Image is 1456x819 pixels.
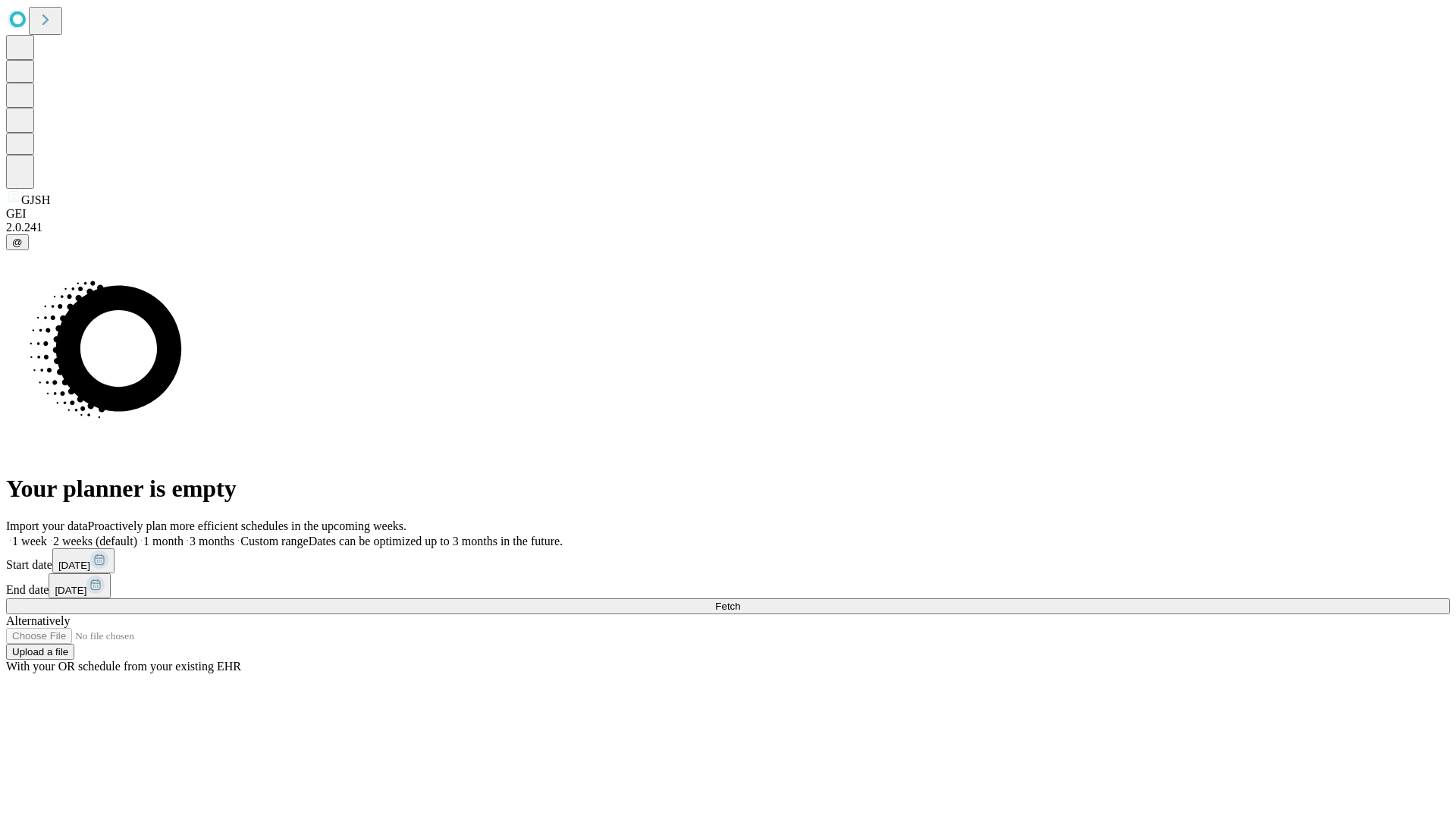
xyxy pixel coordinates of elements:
button: [DATE] [49,573,111,598]
span: 3 months [190,535,234,548]
h1: Your planner is empty [6,475,1450,503]
span: [DATE] [58,560,90,571]
span: Fetch [715,601,740,612]
span: Alternatively [6,614,70,627]
span: Proactively plan more efficient schedules in the upcoming weeks. [88,519,406,532]
div: Start date [6,548,1450,573]
span: GJSH [21,193,50,206]
span: 2 weeks (default) [53,535,137,548]
span: Custom range [240,535,308,548]
div: GEI [6,207,1450,221]
span: With your OR schedule from your existing EHR [6,660,241,673]
span: 1 week [12,535,47,548]
button: Fetch [6,598,1450,614]
button: Upload a file [6,644,74,660]
span: Import your data [6,519,88,532]
button: [DATE] [52,548,115,573]
span: 1 month [143,535,184,548]
span: @ [12,237,23,248]
span: Dates can be optimized up to 3 months in the future. [309,535,563,548]
div: End date [6,573,1450,598]
span: [DATE] [55,585,86,596]
button: @ [6,234,29,250]
div: 2.0.241 [6,221,1450,234]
